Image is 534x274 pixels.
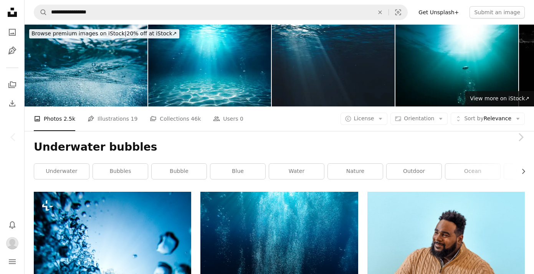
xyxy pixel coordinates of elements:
span: 46k [191,115,201,123]
button: Orientation [390,113,448,125]
img: water droplets bubbling towards ocean surface underneath bright sunbeams [395,25,518,106]
button: License [341,113,388,125]
span: 20% off at iStock ↗ [31,30,177,37]
img: Underwater light [272,25,395,106]
img: Avatar of user Julien LaVertu [6,237,18,249]
a: bubble [152,164,207,179]
a: Users 0 [213,106,243,131]
a: blue [210,164,265,179]
form: Find visuals sitewide [34,5,408,20]
a: Get Unsplash+ [414,6,463,18]
img: Underwater Sea - Deep Water Abyss With Blue Sun light [148,25,271,106]
button: Clear [372,5,389,20]
span: Browse premium images on iStock | [31,30,126,37]
button: Search Unsplash [34,5,47,20]
a: water [269,164,324,179]
span: View more on iStock ↗ [470,95,529,101]
a: Next [507,100,534,174]
a: ocean [445,164,500,179]
a: underwater [34,164,89,179]
span: Sort by [464,115,483,121]
span: 0 [240,115,243,123]
a: outdoor [387,164,441,179]
span: Orientation [404,115,434,121]
a: nature [328,164,383,179]
button: Sort byRelevance [451,113,525,125]
span: 19 [131,115,138,123]
a: Illustrations [5,43,20,58]
span: License [354,115,374,121]
a: Download History [5,96,20,111]
a: Collections [5,77,20,93]
button: Visual search [389,5,407,20]
button: Profile [5,236,20,251]
span: Relevance [464,115,511,123]
button: Menu [5,254,20,269]
a: Illustrations 19 [88,106,137,131]
h1: Underwater bubbles [34,140,525,154]
img: Underwater Bubbles [25,25,147,106]
a: Photos [5,25,20,40]
button: Notifications [5,217,20,232]
button: Submit an image [470,6,525,18]
a: photography of blue water [200,241,358,247]
a: bubbles [93,164,148,179]
a: View more on iStock↗ [465,91,534,106]
a: Browse premium images on iStock|20% off at iStock↗ [25,25,184,43]
a: Collections 46k [150,106,201,131]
